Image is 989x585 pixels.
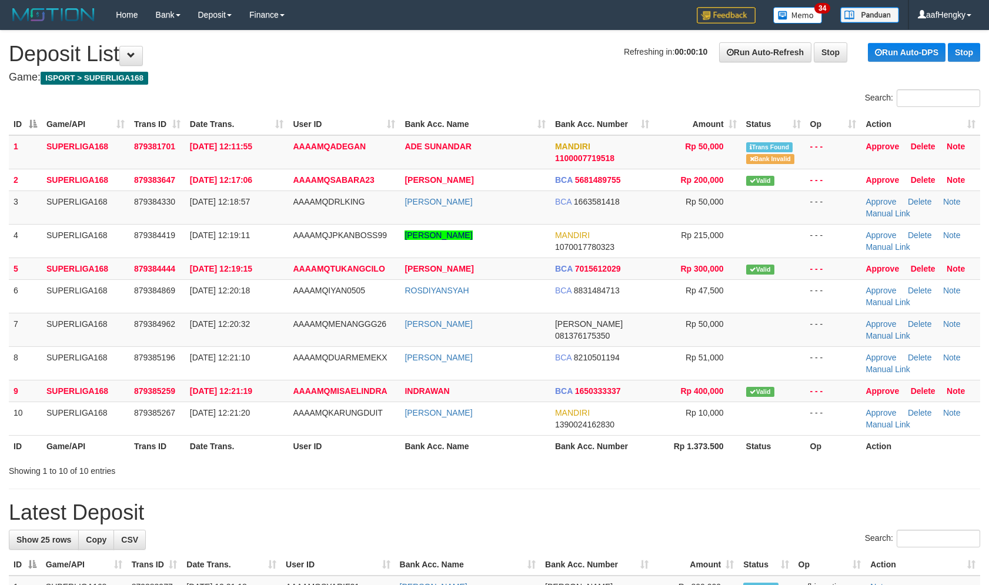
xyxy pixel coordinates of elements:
th: Op: activate to sort column ascending [794,554,866,576]
span: [DATE] 12:21:20 [190,408,250,417]
span: 34 [814,3,830,14]
th: Bank Acc. Number: activate to sort column ascending [540,554,653,576]
a: Delete [908,319,931,329]
span: Rp 50,000 [685,142,723,151]
th: User ID [288,435,400,457]
th: ID [9,435,42,457]
td: 9 [9,380,42,402]
a: Delete [911,264,935,273]
a: Run Auto-DPS [868,43,945,62]
a: Note [943,197,961,206]
span: 879385196 [134,353,175,362]
th: Status [741,435,806,457]
span: Rp 215,000 [681,230,723,240]
a: Delete [908,230,931,240]
td: 3 [9,190,42,224]
td: 7 [9,313,42,346]
td: 6 [9,279,42,313]
span: Valid transaction [746,176,774,186]
a: [PERSON_NAME] [405,353,472,362]
a: Note [943,353,961,362]
th: Game/API: activate to sort column ascending [41,554,127,576]
span: 879384330 [134,197,175,206]
td: SUPERLIGA168 [42,380,129,402]
span: [DATE] 12:17:06 [190,175,252,185]
a: Delete [908,408,931,417]
th: Amount: activate to sort column ascending [653,554,739,576]
span: 879383647 [134,175,175,185]
span: Copy 1663581418 to clipboard [574,197,620,206]
td: 8 [9,346,42,380]
a: [PERSON_NAME] [405,175,473,185]
span: BCA [555,386,573,396]
span: [DATE] 12:19:11 [190,230,250,240]
span: Rp 50,000 [686,197,724,206]
td: SUPERLIGA168 [42,135,129,169]
span: BCA [555,264,573,273]
span: Copy 7015612029 to clipboard [575,264,621,273]
td: SUPERLIGA168 [42,258,129,279]
a: [PERSON_NAME] [405,197,472,206]
th: Trans ID: activate to sort column ascending [129,113,185,135]
td: 10 [9,402,42,435]
a: Run Auto-Refresh [719,42,811,62]
a: Manual Link [866,420,910,429]
th: Bank Acc. Number: activate to sort column ascending [550,113,654,135]
span: AAAAMQDUARMEMEKX [293,353,387,362]
span: Copy 1070017780323 to clipboard [555,242,614,252]
span: AAAAMQJPKANBOSS99 [293,230,387,240]
th: Date Trans.: activate to sort column ascending [182,554,281,576]
span: Similar transaction found [746,142,793,152]
span: Copy 081376175350 to clipboard [555,331,610,340]
span: Valid transaction [746,265,774,275]
span: AAAAMQSABARA23 [293,175,374,185]
span: AAAAMQDRLKING [293,197,365,206]
a: CSV [113,530,146,550]
span: ISPORT > SUPERLIGA168 [41,72,148,85]
input: Search: [897,530,980,547]
span: [DATE] 12:11:55 [190,142,252,151]
td: SUPERLIGA168 [42,279,129,313]
span: Rp 51,000 [686,353,724,362]
a: Manual Link [866,331,910,340]
td: SUPERLIGA168 [42,190,129,224]
th: ID: activate to sort column descending [9,113,42,135]
span: Rp 10,000 [686,408,724,417]
th: Trans ID [129,435,185,457]
span: 879381701 [134,142,175,151]
a: Note [943,230,961,240]
span: MANDIRI [555,408,590,417]
th: Action [861,435,980,457]
a: Delete [911,386,935,396]
span: Copy 1390024162830 to clipboard [555,420,614,429]
td: SUPERLIGA168 [42,346,129,380]
th: Action: activate to sort column ascending [866,554,980,576]
a: Manual Link [866,242,910,252]
td: 5 [9,258,42,279]
a: ADE SUNANDAR [405,142,472,151]
th: Op [806,435,861,457]
h1: Latest Deposit [9,501,980,524]
span: 879384444 [134,264,175,273]
th: Bank Acc. Name: activate to sort column ascending [395,554,541,576]
input: Search: [897,89,980,107]
td: - - - [806,190,861,224]
a: Approve [866,286,896,295]
th: Bank Acc. Number [550,435,654,457]
span: Copy 1650333337 to clipboard [575,386,621,396]
td: - - - [806,402,861,435]
h1: Deposit List [9,42,980,66]
span: [DATE] 12:21:10 [190,353,250,362]
th: Amount: activate to sort column ascending [654,113,741,135]
span: Copy 1100007719518 to clipboard [555,153,614,163]
a: Show 25 rows [9,530,79,550]
span: Rp 47,500 [686,286,724,295]
span: Show 25 rows [16,535,71,544]
td: SUPERLIGA168 [42,402,129,435]
a: Manual Link [866,209,910,218]
a: [PERSON_NAME] [405,264,473,273]
a: Note [943,319,961,329]
a: Manual Link [866,365,910,374]
a: Copy [78,530,114,550]
th: User ID: activate to sort column ascending [281,554,395,576]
